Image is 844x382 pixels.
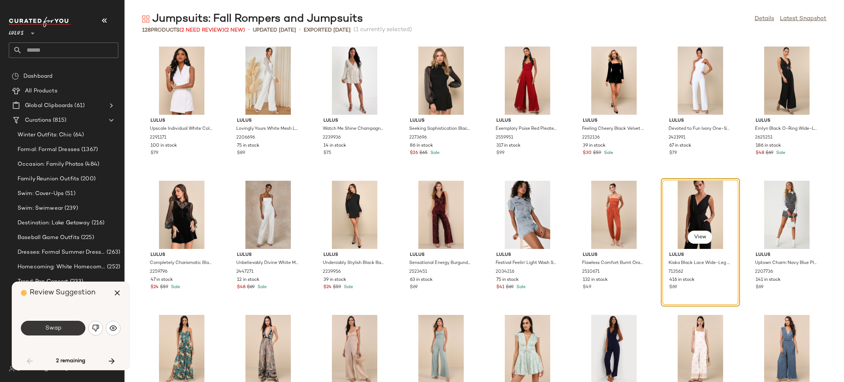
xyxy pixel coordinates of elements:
[170,285,180,290] span: Sale
[343,285,353,290] span: Sale
[150,135,166,141] span: 2291171
[142,15,149,23] img: svg%3e
[583,118,645,124] span: Lulus
[323,135,341,141] span: 2239936
[63,204,78,213] span: (239)
[583,143,606,149] span: 39 in stock
[151,118,213,124] span: Lulus
[496,143,521,149] span: 317 in stock
[56,358,85,364] span: 2 remaining
[410,150,418,157] span: $26
[506,284,514,291] span: $69
[224,27,245,33] span: (2 New)
[409,135,427,141] span: 2273696
[775,151,785,155] span: Sale
[237,277,259,283] span: 12 in stock
[231,47,305,115] img: 10709401_2206696.jpg
[755,126,817,132] span: Emlyn Black O-Ring Wide-Leg Jumpsuit
[248,26,250,34] span: •
[318,181,392,249] img: 11018381_2239956.jpg
[669,260,731,267] span: Kiska Black Lace Wide-Leg Jumpsuit
[142,26,245,34] div: Products
[72,131,84,139] span: (64)
[582,269,600,275] span: 2510671
[404,47,478,115] img: 11035621_2273696.jpg
[150,260,212,267] span: Completely Charismatic Black Velvet Mesh Swiss Dot Romper
[151,252,213,258] span: Lulus
[429,151,440,155] span: Sale
[237,143,259,149] span: 75 in stock
[669,126,731,132] span: Devoted to Fun Ivory One-Shoulder Sleeveless Jumpsuit
[496,126,558,132] span: Exemplary Poise Red Pleated Wide-Leg Jumpsuit
[750,47,824,115] img: 12670481_2625251.jpg
[145,181,219,249] img: 10998421_2259796.jpg
[323,150,331,157] span: $75
[18,219,90,227] span: Destination: Lake Getaway
[496,260,558,267] span: Festival Feelin' Light Wash Short Sleeve Denim Romper
[669,150,677,157] span: $79
[23,72,52,81] span: Dashboard
[25,87,58,95] span: All Products
[237,150,245,157] span: $89
[323,126,385,132] span: Watch Me Shine Champagne Sequin Plunge Long Sleeve Romper
[491,181,564,249] img: 10011381_2034216.jpg
[73,102,85,110] span: (61)
[755,135,773,141] span: 2625251
[237,284,245,291] span: $48
[64,190,75,198] span: (51)
[236,260,299,267] span: Unbelievably Divine White Mesh Pearl Lace-Up Jumpsuit
[151,143,177,149] span: 100 in stock
[577,47,651,115] img: 10964611_2252136.jpg
[150,269,167,275] span: 2259796
[410,118,472,124] span: Lulus
[323,118,386,124] span: Lulus
[25,102,73,110] span: Global Clipboards
[404,181,478,249] img: 12169781_2523451.jpg
[318,47,392,115] img: 10931441_2239936.jpg
[496,269,514,275] span: 2034216
[84,160,99,169] span: (484)
[18,278,69,286] span: Trend: Pop Concert
[25,116,51,125] span: Curations
[496,135,513,141] span: 2559951
[18,175,79,183] span: Family Reunion Outfits
[253,26,296,34] p: updated [DATE]
[419,150,427,157] span: $65
[90,219,105,227] span: (216)
[45,325,61,332] span: Swap
[21,321,85,335] button: Swap
[756,252,818,258] span: Lulus
[756,118,818,124] span: Lulus
[179,27,224,33] span: (2 Need Review)
[142,27,151,33] span: 128
[237,118,299,124] span: Lulus
[582,135,600,141] span: 2252136
[669,143,691,149] span: 67 in stock
[236,135,255,141] span: 2206696
[323,277,346,283] span: 39 in stock
[151,150,158,157] span: $79
[780,15,826,23] a: Latest Snapshot
[603,151,613,155] span: Sale
[409,126,471,132] span: Seeking Sophistication Black Backless Balloon Sleeve Romper
[515,285,526,290] span: Sale
[18,190,64,198] span: Swim: Cover-Ups
[593,150,601,157] span: $59
[583,277,608,283] span: 132 in stock
[51,116,66,125] span: (815)
[323,252,386,258] span: Lulus
[663,181,737,249] img: 713562_2_01_hero_Retakes_2025-07-22.jpg
[688,231,712,244] button: View
[323,260,385,267] span: Undeniably Stylish Black Backless Long Sleeve Skort Romper
[583,252,645,258] span: Lulus
[577,181,651,249] img: 11802161_2510671.jpg
[304,26,351,34] p: Exported [DATE]
[151,277,173,283] span: 47 in stock
[756,150,764,157] span: $48
[231,181,305,249] img: 11879981_2447271.jpg
[491,47,564,115] img: 12292501_2559951.jpg
[410,284,418,291] span: $69
[105,263,120,271] span: (252)
[18,160,84,169] span: Occasion: Family Photos
[9,17,71,27] img: cfy_white_logo.C9jOOHJF.svg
